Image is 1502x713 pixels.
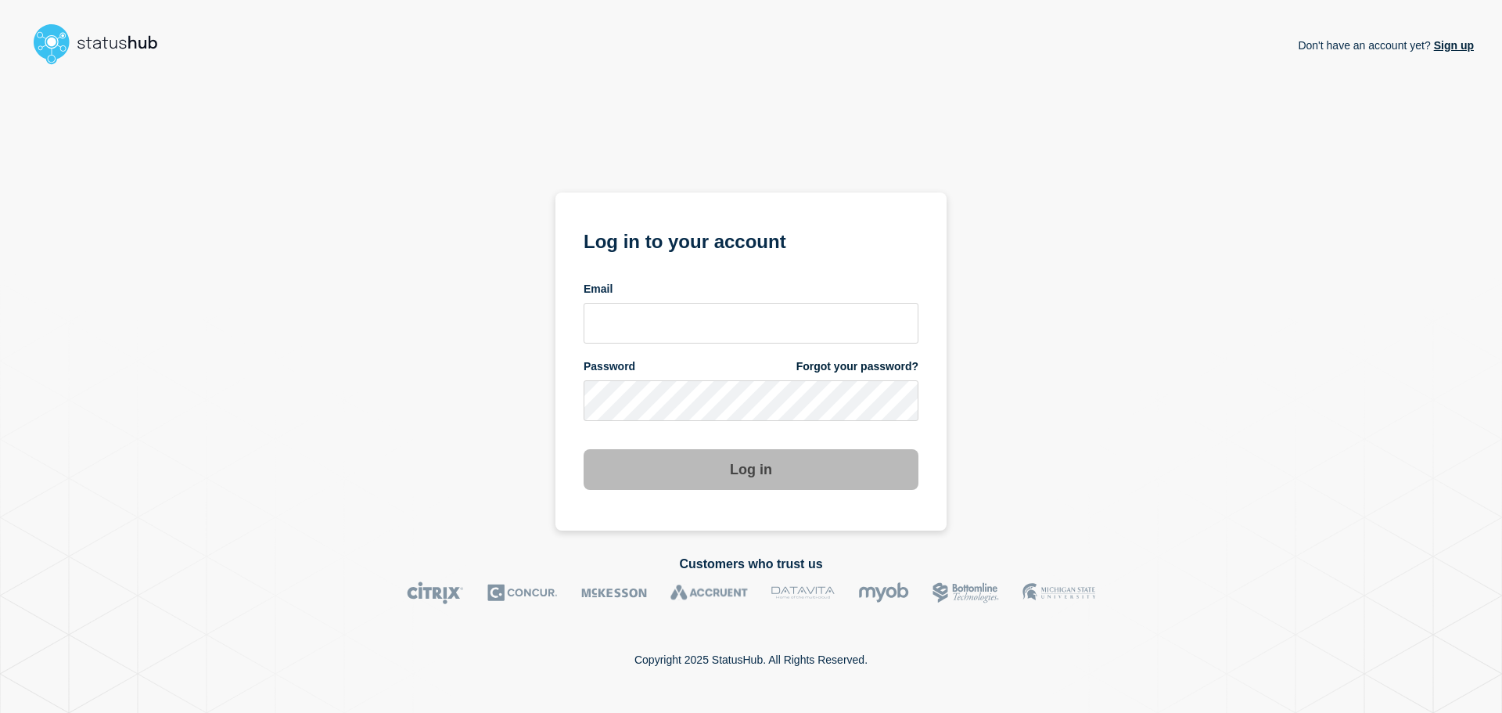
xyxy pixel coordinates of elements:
[634,654,868,666] p: Copyright 2025 StatusHub. All Rights Reserved.
[487,582,558,604] img: Concur logo
[28,557,1474,571] h2: Customers who trust us
[584,282,613,297] span: Email
[407,582,464,604] img: Citrix logo
[1431,39,1474,52] a: Sign up
[1022,582,1095,604] img: MSU logo
[584,225,918,254] h1: Log in to your account
[584,449,918,490] button: Log in
[858,582,909,604] img: myob logo
[28,19,177,69] img: StatusHub logo
[796,359,918,374] a: Forgot your password?
[1298,27,1474,64] p: Don't have an account yet?
[584,380,918,421] input: password input
[584,359,635,374] span: Password
[670,582,748,604] img: Accruent logo
[932,582,999,604] img: Bottomline logo
[581,582,647,604] img: McKesson logo
[584,303,918,344] input: email input
[771,582,835,604] img: DataVita logo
